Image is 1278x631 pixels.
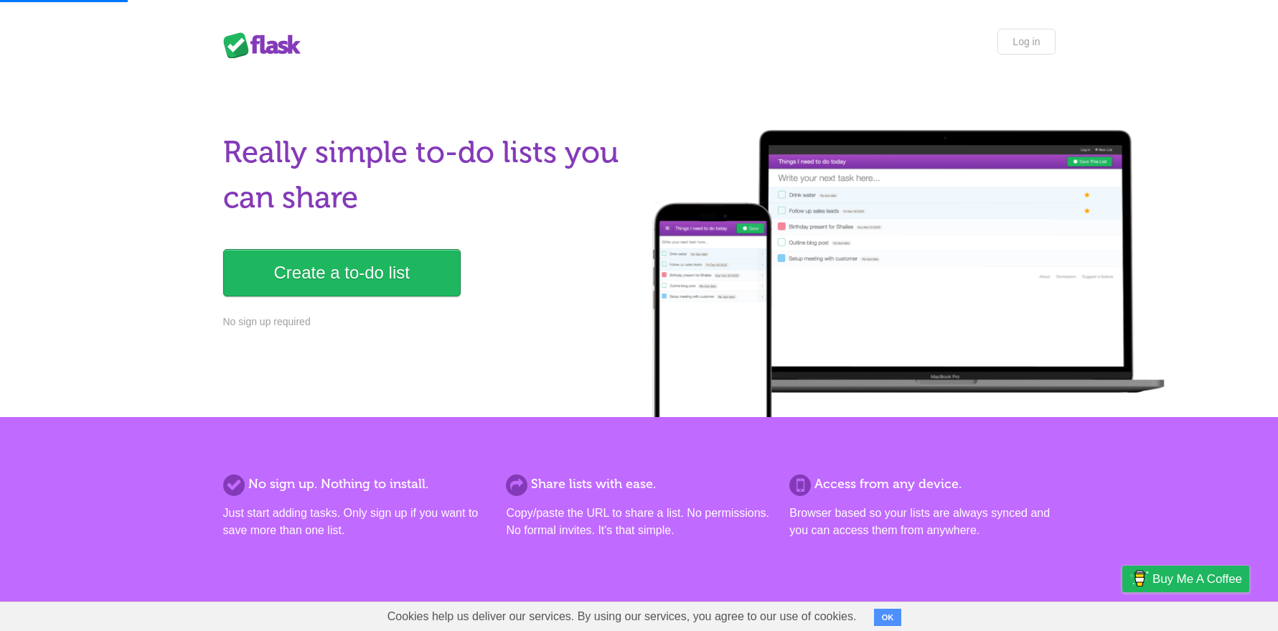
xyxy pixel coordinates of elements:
h2: No sign up. Nothing to install. [223,475,489,494]
h2: Share lists with ease. [506,475,771,494]
p: Just start adding tasks. Only sign up if you want to save more than one list. [223,505,489,539]
div: Flask Lists [223,32,309,58]
a: Log in [997,29,1055,55]
p: No sign up required [223,314,631,329]
button: OK [874,609,902,626]
h1: Really simple to-do lists you can share [223,130,631,220]
p: Browser based so your lists are always synced and you can access them from anywhere. [789,505,1055,539]
h2: Access from any device. [789,475,1055,494]
a: Create a to-do list [223,249,461,296]
a: Buy me a coffee [1122,566,1249,592]
span: Cookies help us deliver our services. By using our services, you agree to our use of cookies. [373,602,871,631]
img: Buy me a coffee [1129,566,1149,591]
span: Buy me a coffee [1152,566,1242,592]
p: Copy/paste the URL to share a list. No permissions. No formal invites. It's that simple. [506,505,771,539]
